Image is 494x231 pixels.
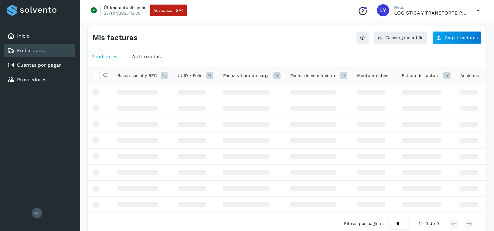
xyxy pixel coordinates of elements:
span: Descarga plantilla [386,35,424,40]
a: Cuentas por pagar [17,62,61,68]
span: Fecha de vencimiento [290,72,336,79]
div: Inicio [4,29,75,43]
span: 1 - 0 de 0 [419,220,439,227]
span: UUID / Folio [178,72,203,79]
div: Embarques [4,44,75,57]
p: LOGISTICA Y TRANSPORTE PORTCAR [394,10,467,16]
span: Monto efectivo [357,72,388,79]
span: Fecha y hora de carga [223,72,270,79]
span: Pendientes [91,54,118,59]
div: Proveedores [4,73,75,86]
span: Cargar facturas [445,35,478,40]
span: Filtros por página : [344,220,384,227]
p: Última actualización [104,5,147,10]
p: 23/abr/2025 12:26 [104,10,141,16]
span: Estado de factura [402,72,440,79]
span: Acciones [460,72,479,79]
span: Autorizadas [132,54,161,59]
a: Inicio [17,33,30,39]
a: Embarques [17,48,44,53]
a: Proveedores [17,77,46,82]
button: Cargar facturas [432,31,482,44]
span: Razón social y RFC [118,72,157,79]
button: Actualizar SAT [150,5,187,16]
button: Descarga plantilla [374,31,428,44]
p: Hola, [394,5,467,10]
div: Cuentas por pagar [4,59,75,72]
span: Actualizar SAT [153,8,183,12]
h4: Mis facturas [93,33,138,42]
